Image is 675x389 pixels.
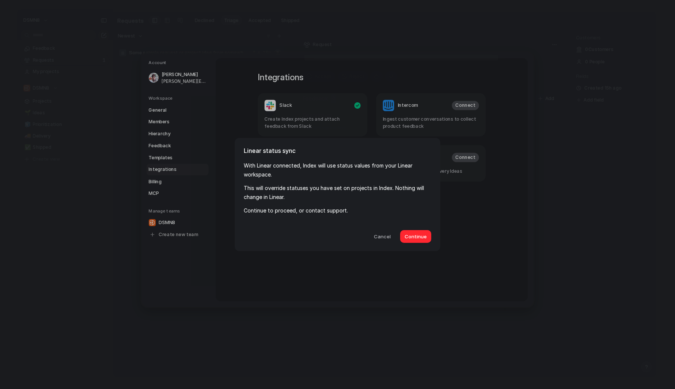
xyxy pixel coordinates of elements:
button: Cancel [367,230,397,243]
p: This will override statuses you have set on projects in Index. Nothing will change in Linear. [244,184,431,202]
h2: Linear status sync [244,146,431,155]
button: Continue [400,230,431,243]
p: Continue to proceed, or contact support. [244,206,431,215]
p: With Linear connected, Index will use status values from your Linear workspace. [244,161,431,180]
span: Cancel [374,233,391,241]
span: Continue [405,233,427,241]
